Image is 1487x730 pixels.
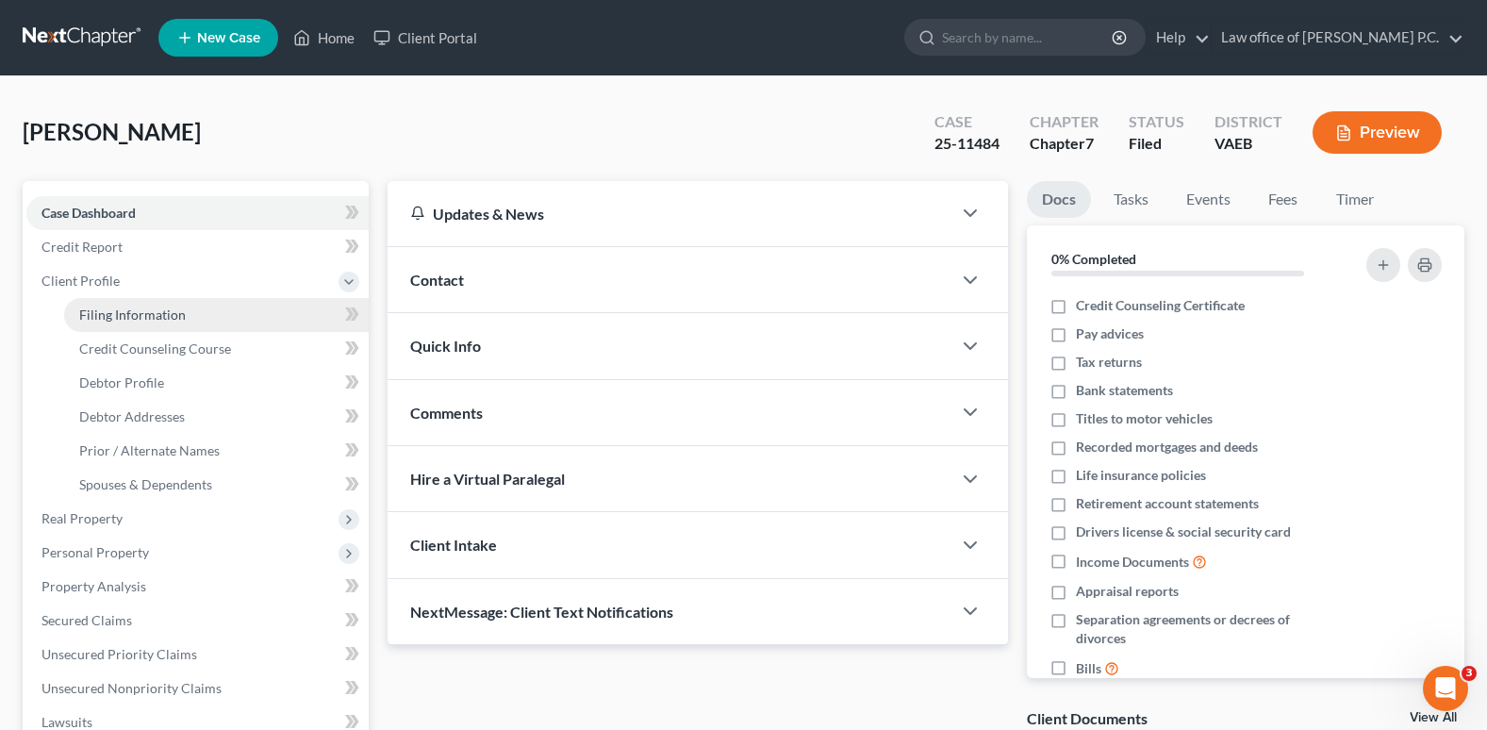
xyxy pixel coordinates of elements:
a: Filing Information [64,298,369,332]
a: Credit Counseling Course [64,332,369,366]
a: Case Dashboard [26,196,369,230]
span: Filing Information [79,307,186,323]
div: District [1214,111,1282,133]
span: Tax returns [1076,353,1142,372]
div: Status [1129,111,1184,133]
a: Docs [1027,181,1091,218]
span: Drivers license & social security card [1076,523,1291,541]
span: Recorded mortgages and deeds [1076,438,1258,456]
span: Retirement account statements [1076,494,1259,513]
span: Case Dashboard [41,205,136,221]
span: Personal Property [41,544,149,560]
span: Unsecured Nonpriority Claims [41,680,222,696]
span: Lawsuits [41,714,92,730]
a: Unsecured Priority Claims [26,638,369,672]
span: Appraisal reports [1076,582,1179,601]
span: Hire a Virtual Paralegal [410,470,565,488]
strong: 0% Completed [1051,251,1136,267]
a: Fees [1253,181,1314,218]
span: Secured Claims [41,612,132,628]
a: Client Portal [364,21,487,55]
a: Spouses & Dependents [64,468,369,502]
span: Debtor Addresses [79,408,185,424]
span: Prior / Alternate Names [79,442,220,458]
span: Comments [410,404,483,422]
span: Credit Counseling Course [79,340,231,357]
div: Chapter [1030,111,1099,133]
button: Preview [1313,111,1442,154]
span: Pay advices [1076,324,1144,343]
a: Law office of [PERSON_NAME] P.C. [1212,21,1463,55]
span: Debtor Profile [79,374,164,390]
span: Income Documents [1076,553,1189,572]
span: 7 [1085,134,1094,152]
div: Case [934,111,1000,133]
a: Unsecured Nonpriority Claims [26,672,369,705]
span: Unsecured Priority Claims [41,646,197,662]
span: Titles to motor vehicles [1076,409,1213,428]
a: Prior / Alternate Names [64,434,369,468]
div: Chapter [1030,133,1099,155]
a: View All [1410,711,1457,724]
span: 3 [1462,666,1477,681]
a: Property Analysis [26,570,369,604]
span: Client Profile [41,273,120,289]
iframe: Intercom live chat [1423,666,1468,711]
div: Client Documents [1027,708,1148,728]
div: 25-11484 [934,133,1000,155]
a: Home [284,21,364,55]
span: Credit Counseling Certificate [1076,296,1245,315]
span: New Case [197,31,260,45]
span: NextMessage: Client Text Notifications [410,603,673,621]
span: Property Analysis [41,578,146,594]
span: Bills [1076,659,1101,678]
a: Timer [1321,181,1389,218]
div: Updates & News [410,204,929,224]
span: Credit Report [41,239,123,255]
span: Life insurance policies [1076,466,1206,485]
span: [PERSON_NAME] [23,118,201,145]
span: Real Property [41,510,123,526]
span: Client Intake [410,536,497,554]
span: Bank statements [1076,381,1173,400]
a: Secured Claims [26,604,369,638]
span: Quick Info [410,337,481,355]
a: Debtor Addresses [64,400,369,434]
span: Contact [410,271,464,289]
a: Events [1171,181,1246,218]
a: Debtor Profile [64,366,369,400]
div: VAEB [1214,133,1282,155]
a: Help [1147,21,1210,55]
div: Filed [1129,133,1184,155]
a: Tasks [1099,181,1164,218]
a: Credit Report [26,230,369,264]
input: Search by name... [942,20,1115,55]
span: Spouses & Dependents [79,476,212,492]
span: Separation agreements or decrees of divorces [1076,610,1339,648]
